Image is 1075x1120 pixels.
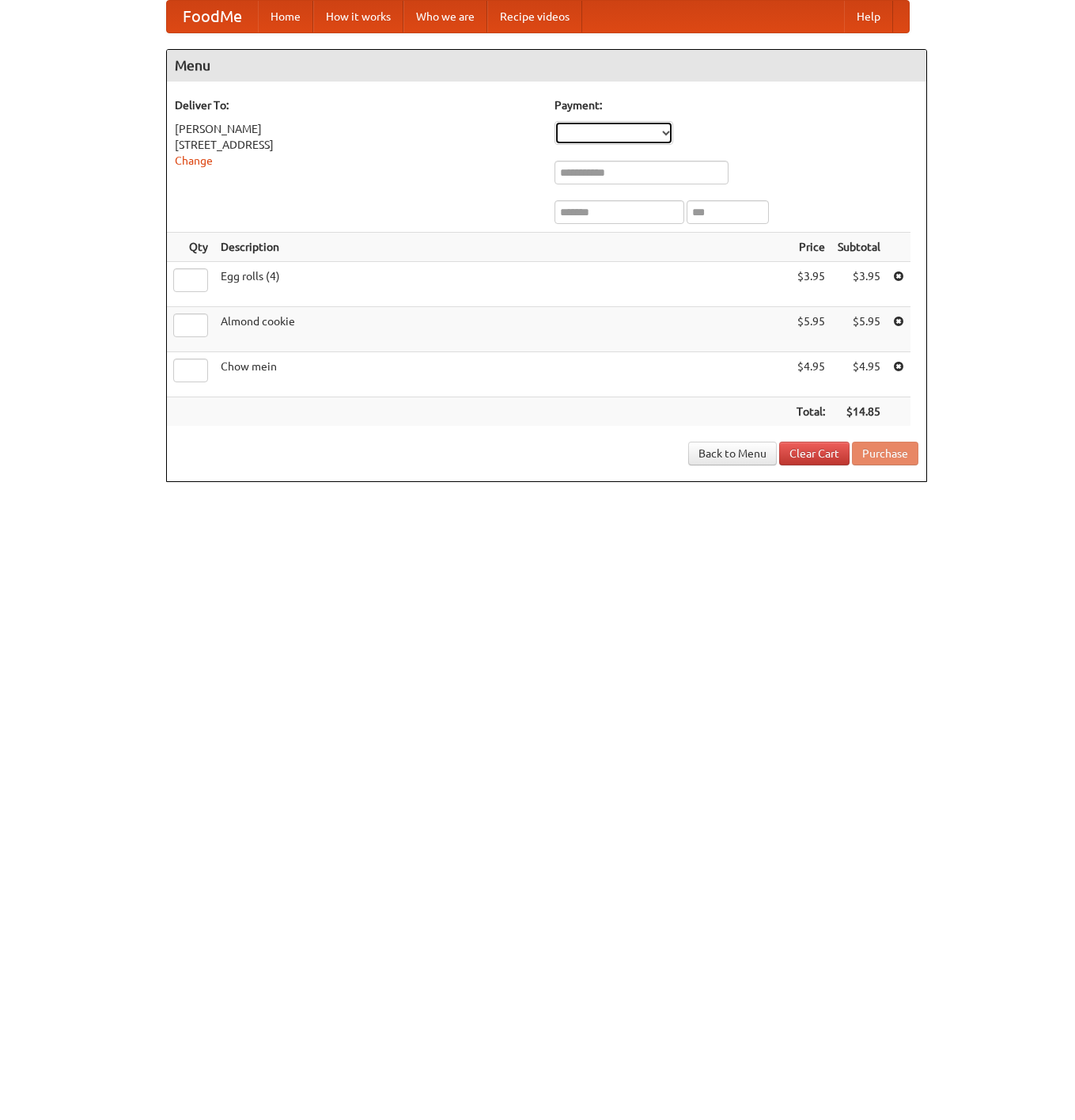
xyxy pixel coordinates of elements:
a: FoodMe [167,1,258,32]
button: Purchase [852,442,918,465]
h5: Payment: [555,97,918,113]
td: $5.95 [831,307,887,352]
a: Home [258,1,313,32]
td: $3.95 [790,262,831,307]
th: Total: [790,397,831,427]
h5: Deliver To: [175,97,539,113]
td: $4.95 [831,352,887,397]
th: $14.85 [831,397,887,427]
a: Change [175,154,213,167]
th: Price [790,233,831,262]
a: Who we are [403,1,487,32]
h4: Menu [167,50,926,82]
td: Almond cookie [214,307,790,352]
td: $5.95 [790,307,831,352]
td: $4.95 [790,352,831,397]
th: Subtotal [831,233,887,262]
a: Help [844,1,893,32]
td: Egg rolls (4) [214,262,790,307]
a: Back to Menu [688,442,777,465]
th: Qty [167,233,214,262]
a: How it works [313,1,403,32]
div: [PERSON_NAME] [175,121,539,137]
td: $3.95 [831,262,887,307]
td: Chow mein [214,352,790,397]
th: Description [214,233,790,262]
div: [STREET_ADDRESS] [175,137,539,153]
a: Recipe videos [487,1,582,32]
a: Clear Cart [779,442,850,465]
